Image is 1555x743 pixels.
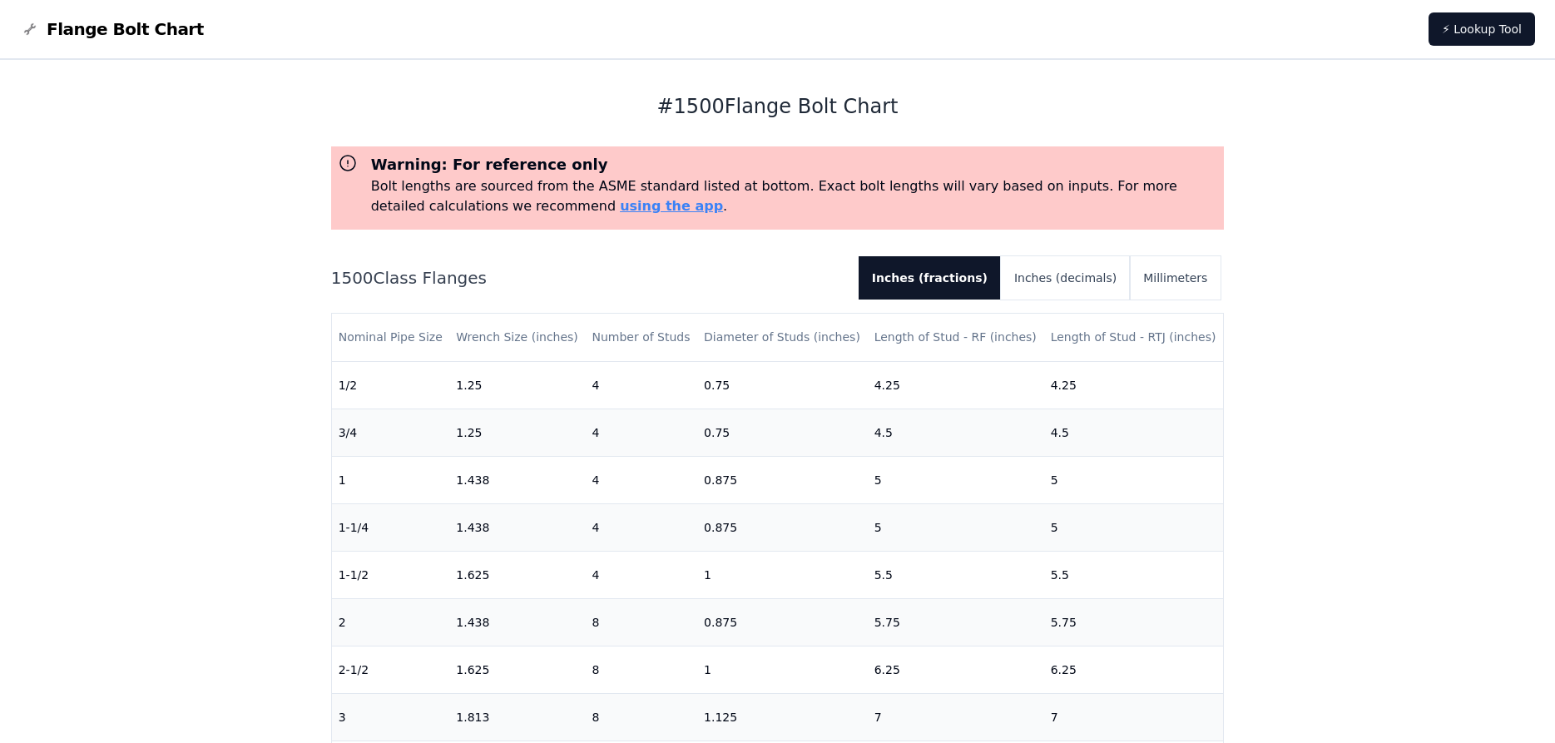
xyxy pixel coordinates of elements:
[585,503,697,551] td: 4
[371,153,1218,176] h3: Warning: For reference only
[697,456,868,503] td: 0.875
[449,693,585,741] td: 1.813
[449,551,585,598] td: 1.625
[868,456,1044,503] td: 5
[47,17,204,41] span: Flange Bolt Chart
[371,176,1218,216] p: Bolt lengths are sourced from the ASME standard listed at bottom. Exact bolt lengths will vary ba...
[449,456,585,503] td: 1.438
[697,598,868,646] td: 0.875
[449,598,585,646] td: 1.438
[1044,503,1224,551] td: 5
[585,551,697,598] td: 4
[332,598,450,646] td: 2
[1044,409,1224,456] td: 4.5
[868,361,1044,409] td: 4.25
[332,409,450,456] td: 3/4
[585,598,697,646] td: 8
[332,551,450,598] td: 1-1/2
[332,503,450,551] td: 1-1/4
[868,646,1044,693] td: 6.25
[1044,693,1224,741] td: 7
[449,361,585,409] td: 1.25
[585,456,697,503] td: 4
[697,693,868,741] td: 1.125
[20,17,204,41] a: Flange Bolt Chart LogoFlange Bolt Chart
[868,693,1044,741] td: 7
[332,314,450,361] th: Nominal Pipe Size
[332,693,450,741] td: 3
[20,19,40,39] img: Flange Bolt Chart Logo
[1044,598,1224,646] td: 5.75
[868,503,1044,551] td: 5
[868,598,1044,646] td: 5.75
[1044,646,1224,693] td: 6.25
[331,93,1225,120] h1: # 1500 Flange Bolt Chart
[697,646,868,693] td: 1
[1429,12,1535,46] a: ⚡ Lookup Tool
[697,503,868,551] td: 0.875
[620,198,723,214] a: using the app
[449,314,585,361] th: Wrench Size (inches)
[449,409,585,456] td: 1.25
[1044,361,1224,409] td: 4.25
[1044,314,1224,361] th: Length of Stud - RTJ (inches)
[332,456,450,503] td: 1
[585,693,697,741] td: 8
[697,551,868,598] td: 1
[859,256,1001,300] button: Inches (fractions)
[697,314,868,361] th: Diameter of Studs (inches)
[585,314,697,361] th: Number of Studs
[868,409,1044,456] td: 4.5
[1044,456,1224,503] td: 5
[697,361,868,409] td: 0.75
[697,409,868,456] td: 0.75
[585,646,697,693] td: 8
[449,646,585,693] td: 1.625
[331,266,845,290] h2: 1500 Class Flanges
[332,361,450,409] td: 1/2
[1130,256,1221,300] button: Millimeters
[1044,551,1224,598] td: 5.5
[585,409,697,456] td: 4
[585,361,697,409] td: 4
[332,646,450,693] td: 2-1/2
[449,503,585,551] td: 1.438
[868,551,1044,598] td: 5.5
[868,314,1044,361] th: Length of Stud - RF (inches)
[1001,256,1130,300] button: Inches (decimals)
